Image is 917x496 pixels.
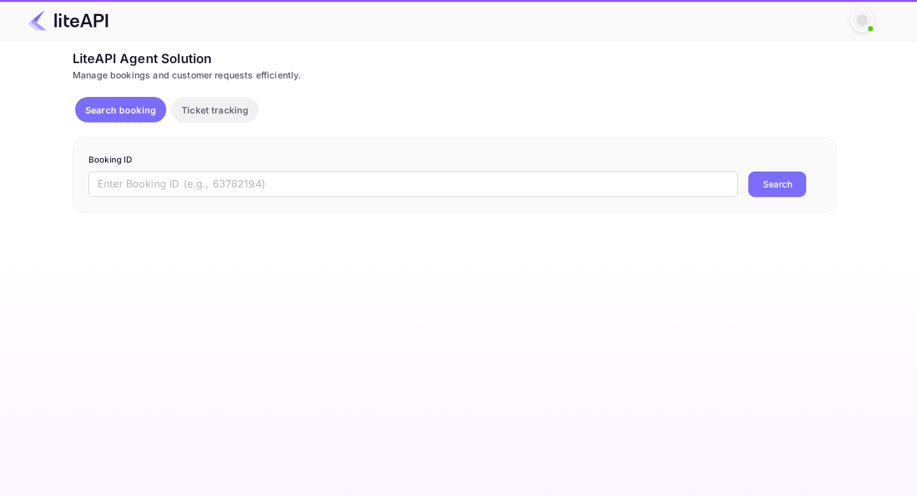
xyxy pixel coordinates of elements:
[89,154,821,166] p: Booking ID
[748,171,806,197] button: Search
[73,49,837,68] div: LiteAPI Agent Solution
[85,103,156,117] p: Search booking
[28,10,108,31] img: LiteAPI Logo
[73,68,837,82] div: Manage bookings and customer requests efficiently.
[89,171,738,197] input: Enter Booking ID (e.g., 63782194)
[181,103,248,117] p: Ticket tracking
